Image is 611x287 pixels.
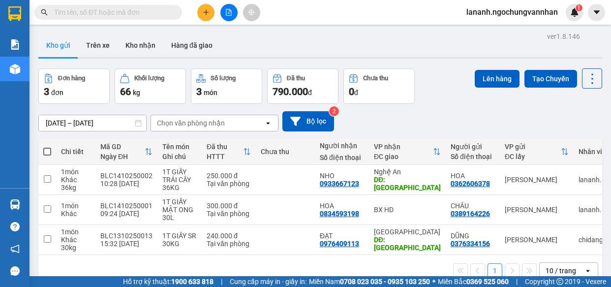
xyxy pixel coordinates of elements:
[309,276,430,287] span: Miền Nam
[44,86,49,97] span: 3
[120,86,131,97] span: 66
[203,9,210,16] span: plus
[100,240,153,248] div: 15:32 [DATE]
[162,168,197,191] div: 1T GIẤY TRÁI CÂY 36KG
[61,236,91,244] div: Khác
[61,176,91,184] div: Khác
[162,198,197,222] div: 1T GIẤY MẬT ONG 30L
[577,4,580,11] span: 1
[320,240,359,248] div: 0976409113
[134,75,164,82] div: Khối lượng
[451,172,495,180] div: HOA
[100,143,145,151] div: Mã GD
[230,276,306,287] span: Cung cấp máy in - giấy in:
[374,176,441,191] div: DĐ: CẦU BẾN THỦY
[588,4,605,21] button: caret-down
[343,68,415,104] button: Chưa thu0đ
[505,236,569,244] div: [PERSON_NAME]
[320,232,364,240] div: ĐẠT
[556,278,563,285] span: copyright
[61,202,91,210] div: 1 món
[264,119,272,127] svg: open
[207,172,251,180] div: 250.000 đ
[451,240,490,248] div: 0376334156
[196,86,202,97] span: 3
[61,148,91,156] div: Chi tiết
[207,143,243,151] div: Đã thu
[282,111,334,131] button: Bộ lọc
[451,143,495,151] div: Người gửi
[458,6,566,18] span: lananh.ngochungvannhan
[475,70,519,88] button: Lên hàng
[10,39,20,50] img: solution-icon
[211,75,236,82] div: Số lượng
[207,202,251,210] div: 300.000 đ
[505,176,569,184] div: [PERSON_NAME]
[592,8,601,17] span: caret-down
[61,244,91,252] div: 30 kg
[320,202,364,210] div: HOA
[51,89,63,96] span: đơn
[308,89,312,96] span: đ
[374,143,433,151] div: VP nhận
[438,276,509,287] span: Miền Bắc
[505,143,561,151] div: VP gửi
[10,199,20,210] img: warehouse-icon
[451,210,490,218] div: 0389164226
[54,7,170,18] input: Tìm tên, số ĐT hoặc mã đơn
[10,266,20,276] span: message
[61,228,91,236] div: 1 món
[10,64,20,74] img: warehouse-icon
[363,75,388,82] div: Chưa thu
[100,172,153,180] div: BLC1410250002
[39,115,146,131] input: Select a date range.
[340,278,430,286] strong: 0708 023 035 - 0935 103 250
[524,70,577,88] button: Tạo Chuyến
[273,86,308,97] span: 790.000
[100,210,153,218] div: 09:24 [DATE]
[584,267,592,275] svg: open
[451,153,495,160] div: Số điện thoại
[207,210,251,218] div: Tại văn phòng
[61,168,91,176] div: 1 món
[451,202,495,210] div: CHÂU
[207,180,251,188] div: Tại văn phòng
[204,89,217,96] span: món
[10,244,20,254] span: notification
[171,278,214,286] strong: 1900 633 818
[163,33,220,57] button: Hàng đã giao
[162,143,197,151] div: Tên món
[546,266,576,276] div: 10 / trang
[466,278,509,286] strong: 0369 525 060
[220,4,238,21] button: file-add
[118,33,163,57] button: Kho nhận
[58,75,85,82] div: Đơn hàng
[162,153,197,160] div: Ghi chú
[38,33,78,57] button: Kho gửi
[451,232,495,240] div: DŨNG
[123,276,214,287] span: Hỗ trợ kỹ thuật:
[349,86,354,97] span: 0
[202,139,256,165] th: Toggle SortBy
[197,4,214,21] button: plus
[248,9,255,16] span: aim
[547,31,580,42] div: ver 1.8.146
[8,6,21,21] img: logo-vxr
[320,180,359,188] div: 0933667123
[505,153,561,160] div: ĐC lấy
[488,263,502,278] button: 1
[374,153,433,160] div: ĐC giao
[374,168,441,176] div: Nghệ An
[191,68,262,104] button: Số lượng3món
[221,276,222,287] span: |
[78,33,118,57] button: Trên xe
[374,236,441,252] div: DĐ: TP NINH BÌNH
[157,118,225,128] div: Chọn văn phòng nhận
[207,240,251,248] div: Tại văn phòng
[267,68,338,104] button: Đã thu790.000đ
[320,154,364,161] div: Số điện thoại
[61,184,91,191] div: 36 kg
[100,232,153,240] div: BLC1310250013
[432,280,435,284] span: ⚪️
[516,276,518,287] span: |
